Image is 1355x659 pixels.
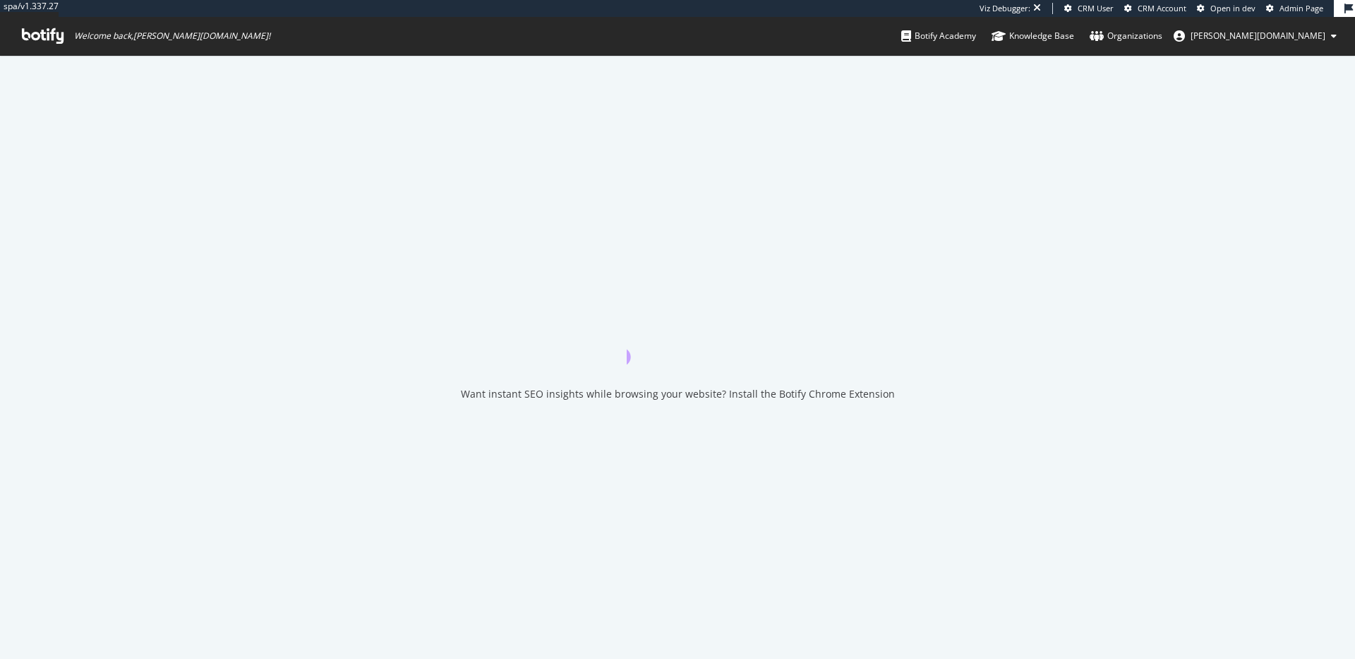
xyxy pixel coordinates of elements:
a: Knowledge Base [992,17,1074,55]
a: Admin Page [1266,3,1323,14]
a: Open in dev [1197,3,1255,14]
a: CRM User [1064,3,1114,14]
span: CRM User [1078,3,1114,13]
div: Knowledge Base [992,29,1074,43]
span: CRM Account [1138,3,1186,13]
div: Viz Debugger: [980,3,1030,14]
a: Botify Academy [901,17,976,55]
a: Organizations [1090,17,1162,55]
div: Botify Academy [901,29,976,43]
button: [PERSON_NAME][DOMAIN_NAME] [1162,25,1348,47]
span: jenny.ren [1191,30,1325,42]
span: Welcome back, [PERSON_NAME][DOMAIN_NAME] ! [74,30,270,42]
div: animation [627,314,728,364]
div: Want instant SEO insights while browsing your website? Install the Botify Chrome Extension [461,387,895,401]
a: CRM Account [1124,3,1186,14]
div: Organizations [1090,29,1162,43]
span: Admin Page [1279,3,1323,13]
span: Open in dev [1210,3,1255,13]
